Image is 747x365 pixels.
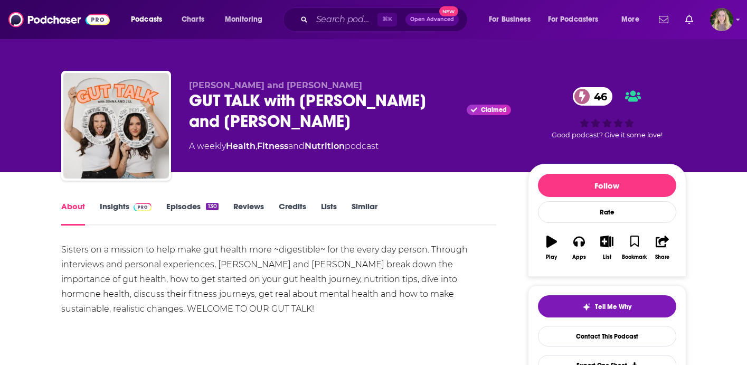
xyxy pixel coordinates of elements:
[377,13,397,26] span: ⌘ K
[481,11,544,28] button: open menu
[288,141,305,151] span: and
[603,254,611,260] div: List
[352,201,377,226] a: Similar
[573,87,612,106] a: 46
[189,140,379,153] div: A weekly podcast
[710,8,733,31] span: Logged in as lauren19365
[538,326,676,347] a: Contact This Podcast
[538,174,676,197] button: Follow
[225,12,262,27] span: Monitoring
[538,295,676,317] button: tell me why sparkleTell Me Why
[61,242,497,316] div: Sisters on a mission to help make gut health more ~digestible~ for the every day person. Through ...
[541,11,614,28] button: open menu
[131,12,162,27] span: Podcasts
[124,11,176,28] button: open menu
[548,12,599,27] span: For Podcasters
[405,13,459,26] button: Open AdvancedNew
[233,201,264,226] a: Reviews
[622,254,647,260] div: Bookmark
[681,11,697,29] a: Show notifications dropdown
[655,11,673,29] a: Show notifications dropdown
[257,141,288,151] a: Fitness
[552,131,663,139] span: Good podcast? Give it some love!
[595,303,631,311] span: Tell Me Why
[175,11,211,28] a: Charts
[648,229,676,267] button: Share
[256,141,257,151] span: ,
[538,201,676,223] div: Rate
[593,229,620,267] button: List
[710,8,733,31] img: User Profile
[538,229,565,267] button: Play
[439,6,458,16] span: New
[710,8,733,31] button: Show profile menu
[565,229,593,267] button: Apps
[279,201,306,226] a: Credits
[226,141,256,151] a: Health
[621,12,639,27] span: More
[312,11,377,28] input: Search podcasts, credits, & more...
[166,201,218,226] a: Episodes130
[481,107,507,113] span: Claimed
[218,11,276,28] button: open menu
[621,229,648,267] button: Bookmark
[100,201,152,226] a: InsightsPodchaser Pro
[572,254,586,260] div: Apps
[63,73,169,179] img: GUT TALK with Jenna and Jill
[489,12,531,27] span: For Business
[8,10,110,30] img: Podchaser - Follow, Share and Rate Podcasts
[614,11,653,28] button: open menu
[655,254,669,260] div: Share
[410,17,454,22] span: Open Advanced
[305,141,345,151] a: Nutrition
[583,87,612,106] span: 46
[528,80,686,146] div: 46Good podcast? Give it some love!
[546,254,557,260] div: Play
[293,7,478,32] div: Search podcasts, credits, & more...
[206,203,218,210] div: 130
[582,303,591,311] img: tell me why sparkle
[182,12,204,27] span: Charts
[189,80,362,90] span: [PERSON_NAME] and [PERSON_NAME]
[61,201,85,226] a: About
[321,201,337,226] a: Lists
[134,203,152,211] img: Podchaser Pro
